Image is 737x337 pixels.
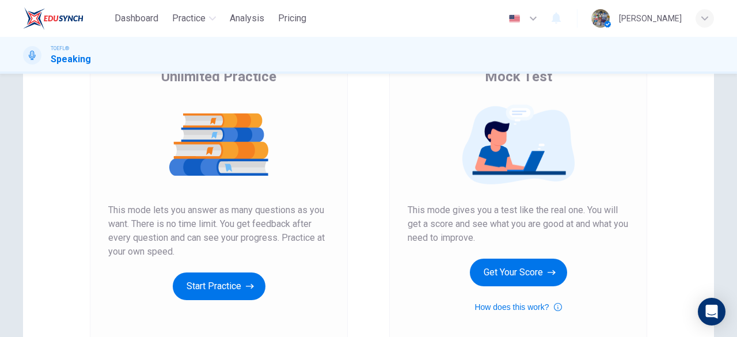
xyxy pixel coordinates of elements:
span: Analysis [230,12,264,25]
img: en [507,14,522,23]
span: Unlimited Practice [161,67,276,86]
img: EduSynch logo [23,7,83,30]
span: Pricing [278,12,306,25]
button: Start Practice [173,272,265,300]
span: This mode gives you a test like the real one. You will get a score and see what you are good at a... [408,203,629,245]
span: This mode lets you answer as many questions as you want. There is no time limit. You get feedback... [108,203,329,259]
span: TOEFL® [51,44,69,52]
div: Open Intercom Messenger [698,298,725,325]
a: EduSynch logo [23,7,110,30]
img: Profile picture [591,9,610,28]
button: How does this work? [474,300,561,314]
button: Dashboard [110,8,163,29]
h1: Speaking [51,52,91,66]
span: Mock Test [485,67,552,86]
span: Practice [172,12,206,25]
span: Dashboard [115,12,158,25]
button: Get Your Score [470,259,567,286]
button: Pricing [273,8,311,29]
button: Practice [168,8,221,29]
div: [PERSON_NAME] [619,12,682,25]
button: Analysis [225,8,269,29]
